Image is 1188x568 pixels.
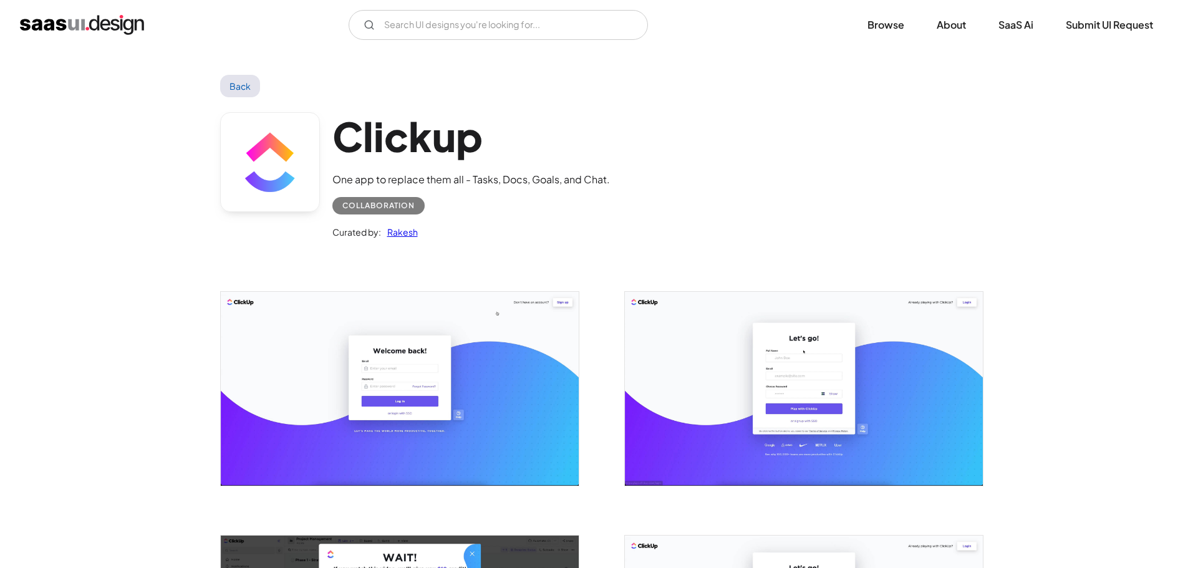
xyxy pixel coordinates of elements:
[1051,11,1168,39] a: Submit UI Request
[220,75,261,97] a: Back
[332,172,610,187] div: One app to replace them all - Tasks, Docs, Goals, and Chat.
[20,15,144,35] a: home
[332,112,610,160] h1: Clickup
[852,11,919,39] a: Browse
[625,292,983,485] img: 60436225eb50aa49d2530e90_Clickup%20Signup.jpg
[349,10,648,40] form: Email Form
[221,292,579,485] a: open lightbox
[922,11,981,39] a: About
[332,224,381,239] div: Curated by:
[342,198,415,213] div: Collaboration
[349,10,648,40] input: Search UI designs you're looking for...
[221,292,579,485] img: 60436226e717603c391a42bc_Clickup%20Login.jpg
[625,292,983,485] a: open lightbox
[983,11,1048,39] a: SaaS Ai
[381,224,418,239] a: Rakesh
